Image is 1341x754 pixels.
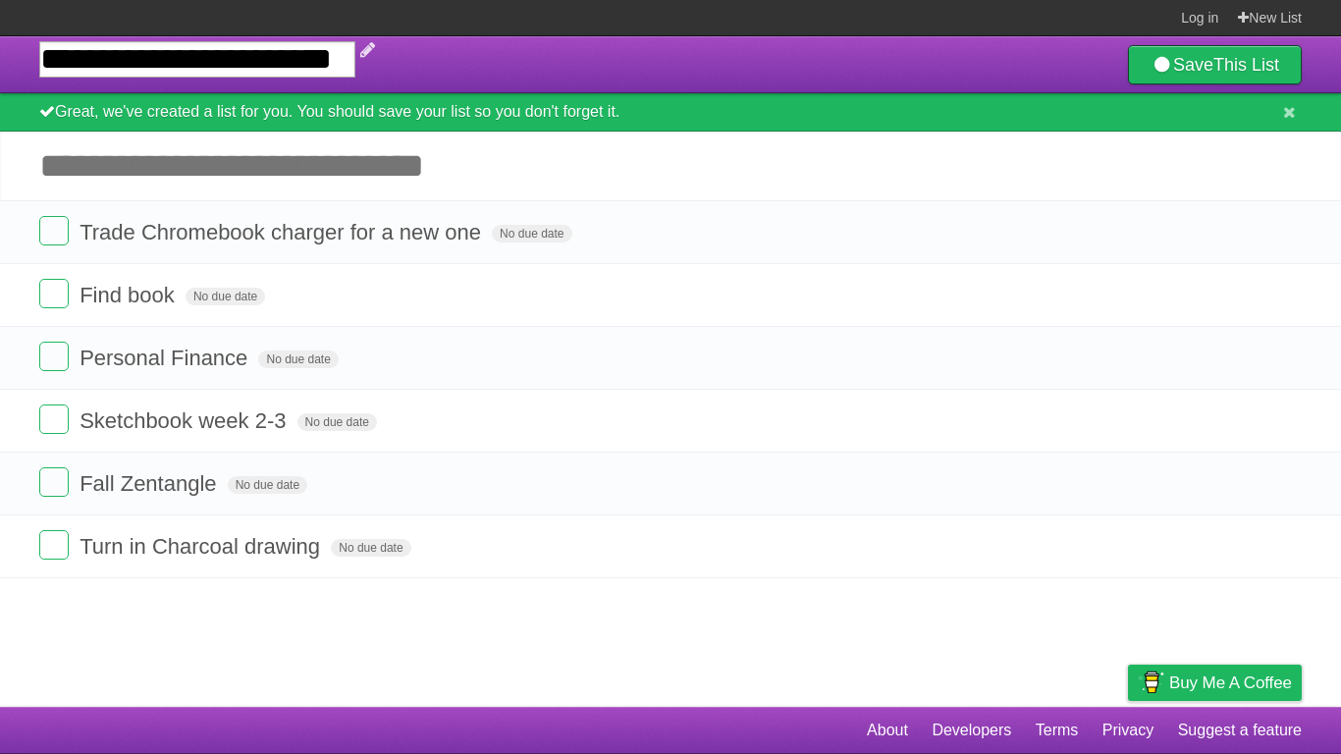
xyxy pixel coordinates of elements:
label: Done [39,279,69,308]
span: No due date [492,225,571,242]
span: Fall Zentangle [80,471,221,496]
span: No due date [186,288,265,305]
span: Turn in Charcoal drawing [80,534,325,559]
a: About [867,712,908,749]
a: Privacy [1102,712,1153,749]
label: Done [39,342,69,371]
span: No due date [228,476,307,494]
label: Done [39,404,69,434]
span: Sketchbook week 2-3 [80,408,291,433]
img: Buy me a coffee [1138,666,1164,699]
a: Developers [932,712,1011,749]
span: No due date [297,413,377,431]
span: Find book [80,283,180,307]
span: No due date [258,350,338,368]
label: Done [39,216,69,245]
span: No due date [331,539,410,557]
label: Done [39,530,69,560]
a: Terms [1036,712,1079,749]
a: Buy me a coffee [1128,665,1302,701]
a: Suggest a feature [1178,712,1302,749]
label: Done [39,467,69,497]
span: Personal Finance [80,346,252,370]
a: SaveThis List [1128,45,1302,84]
span: Trade Chromebook charger for a new one [80,220,486,244]
b: This List [1213,55,1279,75]
span: Buy me a coffee [1169,666,1292,700]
